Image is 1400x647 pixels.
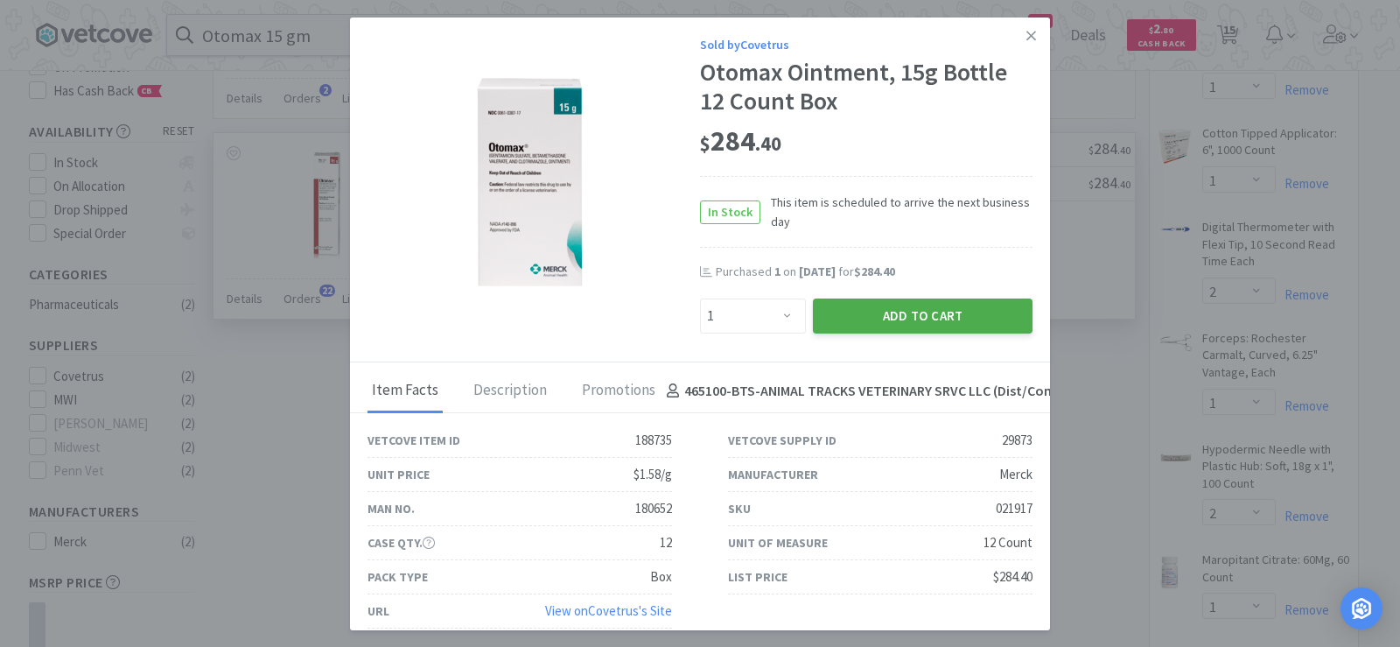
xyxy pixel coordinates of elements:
[996,498,1032,519] div: 021917
[716,264,1032,281] div: Purchased on for
[728,499,751,518] div: SKU
[760,193,1032,232] span: This item is scheduled to arrive the next business day
[367,533,435,552] div: Case Qty.
[700,58,1032,116] div: Otomax Ointment, 15g Bottle 12 Count Box
[700,35,1032,54] div: Sold by Covetrus
[545,602,672,619] a: View onCovetrus's Site
[367,431,460,450] div: Vetcove Item ID
[1340,587,1382,629] div: Open Intercom Messenger
[1002,430,1032,451] div: 29873
[367,369,443,413] div: Item Facts
[728,533,828,552] div: Unit of Measure
[650,566,672,587] div: Box
[577,369,660,413] div: Promotions
[728,431,836,450] div: Vetcove Supply ID
[799,264,836,279] span: [DATE]
[660,532,672,553] div: 12
[469,369,551,413] div: Description
[728,465,818,484] div: Manufacturer
[367,567,428,587] div: Pack Type
[367,601,389,621] div: URL
[755,131,781,156] span: . 40
[424,74,643,293] img: feb07eb693d54059b41db218346fdb24_29873.png
[774,264,780,279] span: 1
[983,532,1032,553] div: 12 Count
[993,566,1032,587] div: $284.40
[700,123,781,158] span: 284
[701,201,759,223] span: In Stock
[813,299,1032,334] button: Add to Cart
[367,465,430,484] div: Unit Price
[367,499,415,518] div: Man No.
[728,567,787,587] div: List Price
[854,264,895,279] span: $284.40
[999,464,1032,485] div: Merck
[635,498,672,519] div: 180652
[660,380,1068,403] h4: 465100-BTS - ANIMAL TRACKS VETERINARY SRVC LLC (Dist/Comp)
[633,464,672,485] div: $1.58/g
[635,430,672,451] div: 188735
[700,131,710,156] span: $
